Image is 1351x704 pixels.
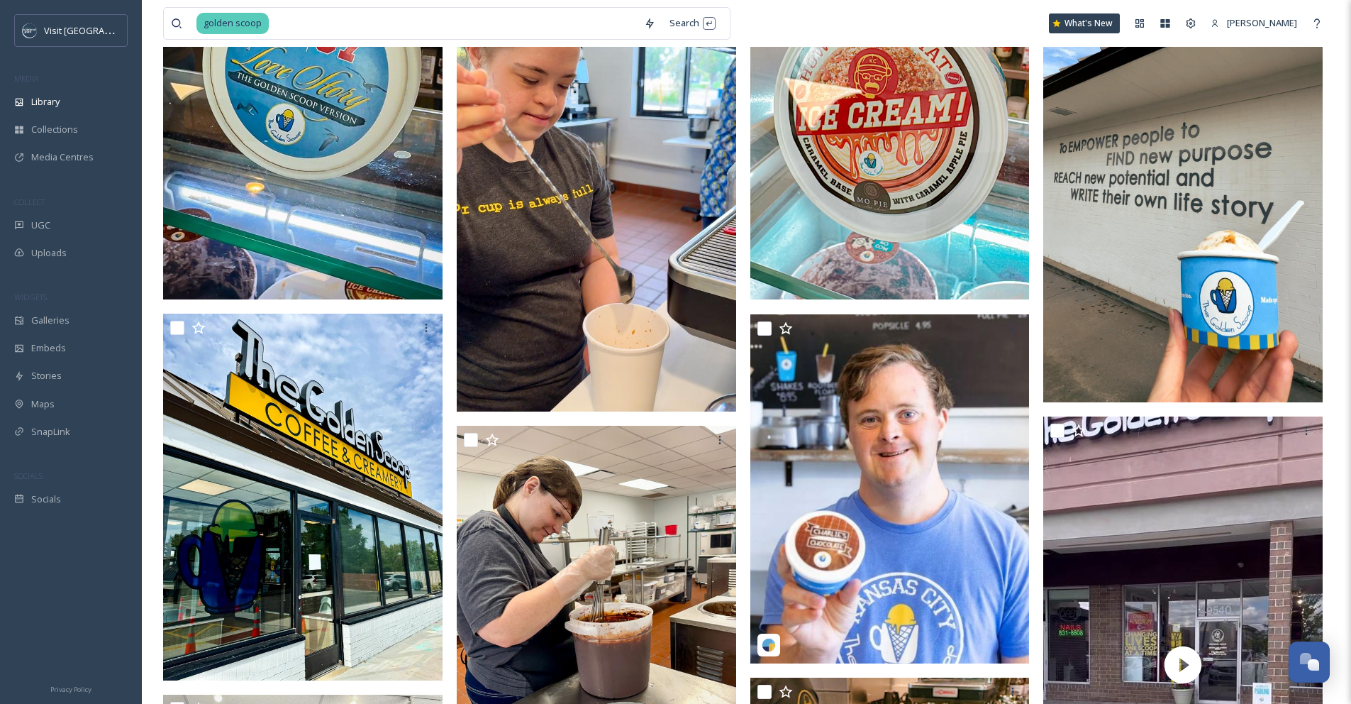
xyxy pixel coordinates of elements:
span: Socials [31,493,61,506]
span: UGC [31,219,50,232]
span: Media Centres [31,150,94,164]
div: Search [662,9,723,37]
span: [PERSON_NAME] [1227,16,1297,29]
span: Privacy Policy [50,685,91,694]
span: Maps [31,397,55,411]
img: c3es6xdrejuflcaqpovn.png [23,23,37,38]
img: snapsea-logo.png [762,638,776,652]
img: The Golden Scoop 1-3.jpg [163,314,443,681]
span: Stories [31,369,62,383]
span: Library [31,95,60,109]
button: Open Chat [1289,642,1330,683]
a: [PERSON_NAME] [1203,9,1304,37]
span: COLLECT [14,197,45,207]
span: SOCIALS [14,471,43,481]
span: golden scoop [196,13,269,33]
span: Embeds [31,341,66,355]
img: thegoldenscoopkc_04012025_3425514811155680525.jpg [750,314,1030,664]
span: Galleries [31,314,70,327]
span: Collections [31,123,78,136]
a: Privacy Policy [50,680,91,697]
span: SnapLink [31,425,70,439]
span: Uploads [31,246,67,260]
span: MEDIA [14,73,39,84]
span: Visit [GEOGRAPHIC_DATA] [44,23,154,37]
span: WIDGETS [14,292,47,302]
a: What's New [1049,13,1120,33]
